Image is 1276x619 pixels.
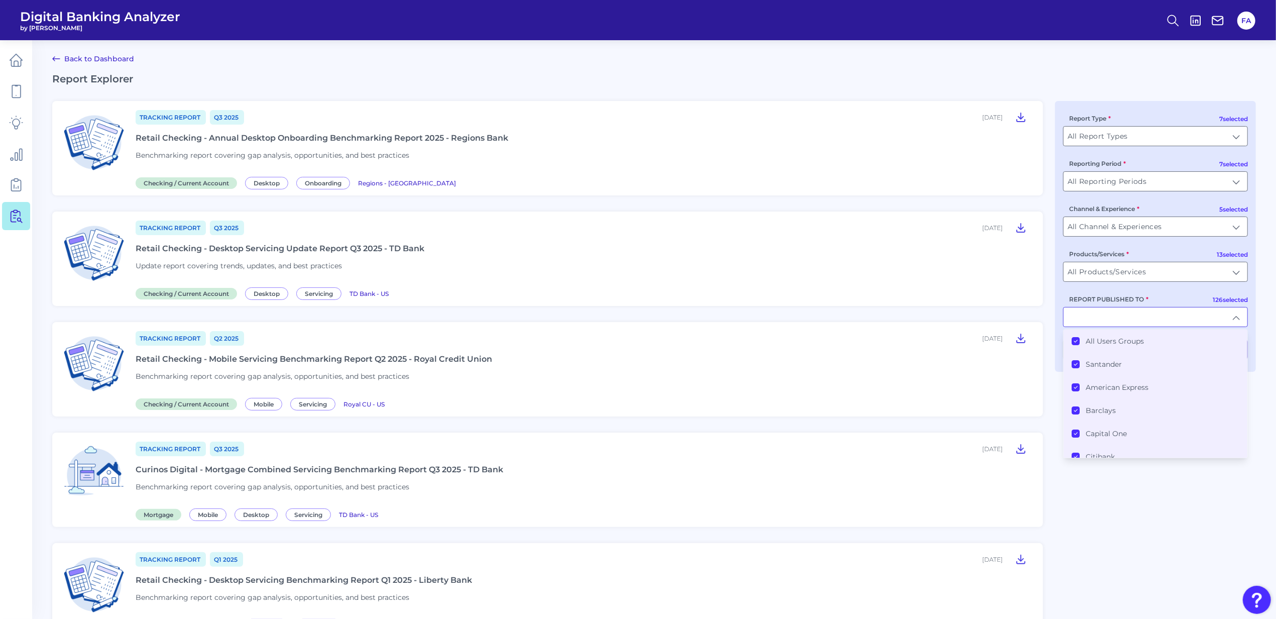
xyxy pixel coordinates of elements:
span: Desktop [235,508,278,521]
span: Benchmarking report covering gap analysis, opportunities, and best practices [136,593,409,602]
span: TD Bank - US [339,511,378,519]
span: TD Bank - US [350,290,389,297]
a: Checking / Current Account [136,399,241,408]
label: Capital One [1086,429,1127,438]
a: Desktop [245,178,292,187]
label: Santander [1086,360,1122,369]
span: Servicing [286,508,331,521]
label: Channel & Experience [1069,205,1139,213]
a: Q3 2025 [210,110,244,125]
a: Tracking Report [136,110,206,125]
span: Desktop [245,177,288,189]
span: Benchmarking report covering gap analysis, opportunities, and best practices [136,151,409,160]
label: American Express [1086,383,1148,392]
div: [DATE] [982,114,1003,121]
a: Tracking Report [136,442,206,456]
button: Curinos Digital - Mortgage Combined Servicing Benchmarking Report Q3 2025 - TD Bank [1011,441,1031,457]
a: Onboarding [296,178,354,187]
a: Royal CU - US [343,399,385,408]
a: Checking / Current Account [136,178,241,187]
div: [DATE] [982,556,1003,563]
div: Retail Checking - Annual Desktop Onboarding Benchmarking Report 2025 - Regions Bank [136,133,508,143]
span: Digital Banking Analyzer [20,9,180,24]
span: Mobile [189,508,226,521]
span: Checking / Current Account [136,288,237,299]
img: Checking / Current Account [60,109,128,176]
label: Report Type [1069,115,1111,122]
img: Mortgage [60,441,128,508]
label: Citibank [1086,452,1115,461]
h2: Report Explorer [52,73,1256,85]
label: REPORT PUBLISHED TO [1069,295,1148,303]
a: TD Bank - US [350,288,389,298]
div: [DATE] [982,445,1003,453]
img: Checking / Current Account [60,330,128,397]
a: Servicing [290,399,339,408]
span: Servicing [296,287,341,300]
a: Servicing [296,288,345,298]
span: Checking / Current Account [136,398,237,410]
a: Mobile [245,399,286,408]
a: Mortgage [136,509,185,519]
a: Q3 2025 [210,442,244,456]
a: Q2 2025 [210,331,244,346]
a: Tracking Report [136,331,206,346]
span: Checking / Current Account [136,177,237,189]
img: Checking / Current Account [60,220,128,287]
span: Benchmarking report covering gap analysis, opportunities, and best practices [136,372,409,381]
span: Servicing [290,398,335,410]
label: Barclays [1086,406,1116,415]
a: TD Bank - US [339,509,378,519]
div: Retail Checking - Mobile Servicing Benchmarking Report Q2 2025 - Royal Credit Union [136,354,492,364]
a: Q1 2025 [210,552,243,567]
button: Retail Checking - Desktop Servicing Benchmarking Report Q1 2025 - Liberty Bank [1011,551,1031,567]
a: Tracking Report [136,221,206,235]
span: Mortgage [136,509,181,521]
a: Regions - [GEOGRAPHIC_DATA] [358,178,456,187]
span: Mobile [245,398,282,410]
span: by [PERSON_NAME] [20,24,180,32]
div: Curinos Digital - Mortgage Combined Servicing Benchmarking Report Q3 2025 - TD Bank [136,465,503,474]
label: Reporting Period [1069,160,1126,167]
a: Desktop [245,288,292,298]
button: Retail Checking - Mobile Servicing Benchmarking Report Q2 2025 - Royal Credit Union [1011,330,1031,346]
button: FA [1237,12,1255,30]
span: Desktop [245,287,288,300]
a: Servicing [286,509,335,519]
div: [DATE] [982,335,1003,342]
a: Checking / Current Account [136,288,241,298]
label: All Users Groups [1086,337,1144,346]
span: Onboarding [296,177,350,189]
a: Tracking Report [136,552,206,567]
a: Q3 2025 [210,221,244,235]
a: Desktop [235,509,282,519]
div: [DATE] [982,224,1003,232]
span: Benchmarking report covering gap analysis, opportunities, and best practices [136,482,409,491]
button: Retail Checking - Annual Desktop Onboarding Benchmarking Report 2025 - Regions Bank [1011,109,1031,125]
img: Checking / Current Account [60,551,128,618]
div: Retail Checking - Desktop Servicing Benchmarking Report Q1 2025 - Liberty Bank [136,575,472,585]
button: Retail Checking - Desktop Servicing Update Report Q3 2025 - TD Bank [1011,220,1031,236]
button: Open Resource Center [1243,586,1271,614]
a: Back to Dashboard [52,53,134,65]
span: Royal CU - US [343,400,385,408]
span: Regions - [GEOGRAPHIC_DATA] [358,179,456,187]
label: Products/Services [1069,250,1129,258]
div: Retail Checking - Desktop Servicing Update Report Q3 2025 - TD Bank [136,244,424,253]
span: Update report covering trends, updates, and best practices [136,261,342,270]
a: Mobile [189,509,230,519]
